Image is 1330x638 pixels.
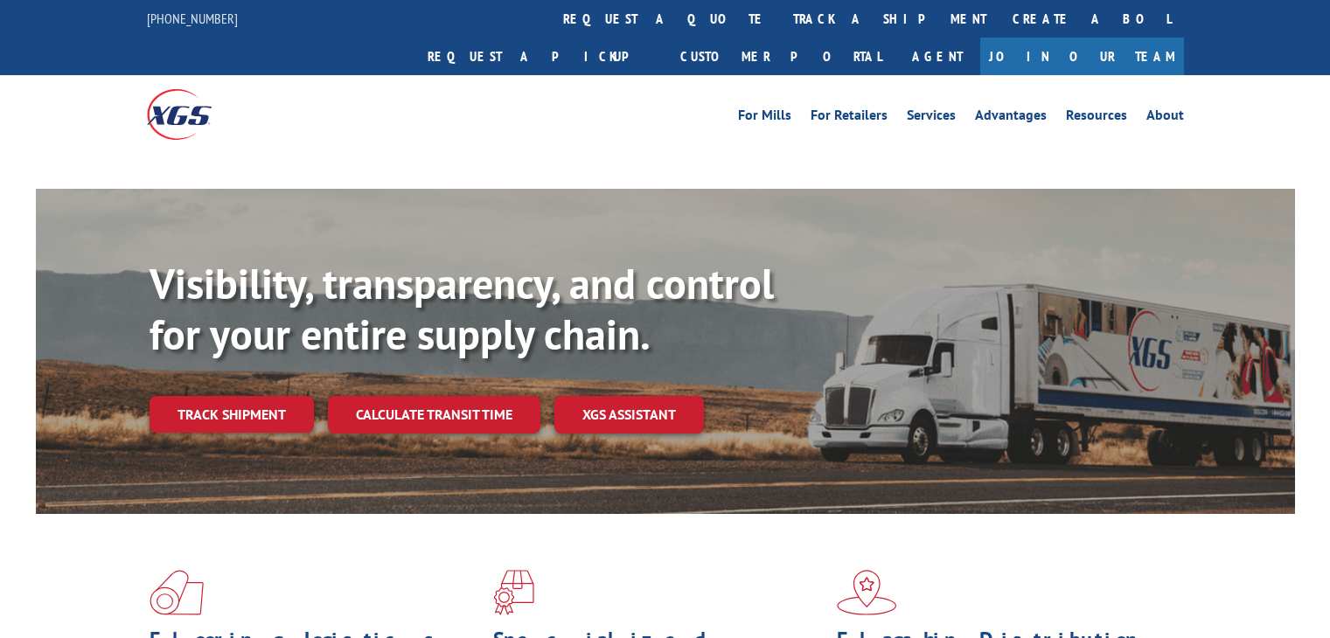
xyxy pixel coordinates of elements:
[811,108,888,128] a: For Retailers
[1066,108,1127,128] a: Resources
[895,38,980,75] a: Agent
[150,256,774,361] b: Visibility, transparency, and control for your entire supply chain.
[667,38,895,75] a: Customer Portal
[150,396,314,433] a: Track shipment
[738,108,791,128] a: For Mills
[150,570,204,615] img: xgs-icon-total-supply-chain-intelligence-red
[980,38,1184,75] a: Join Our Team
[493,570,534,615] img: xgs-icon-focused-on-flooring-red
[147,10,238,27] a: [PHONE_NUMBER]
[328,396,540,433] a: Calculate transit time
[837,570,897,615] img: xgs-icon-flagship-distribution-model-red
[907,108,956,128] a: Services
[414,38,667,75] a: Request a pickup
[975,108,1047,128] a: Advantages
[554,396,704,433] a: XGS ASSISTANT
[1146,108,1184,128] a: About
